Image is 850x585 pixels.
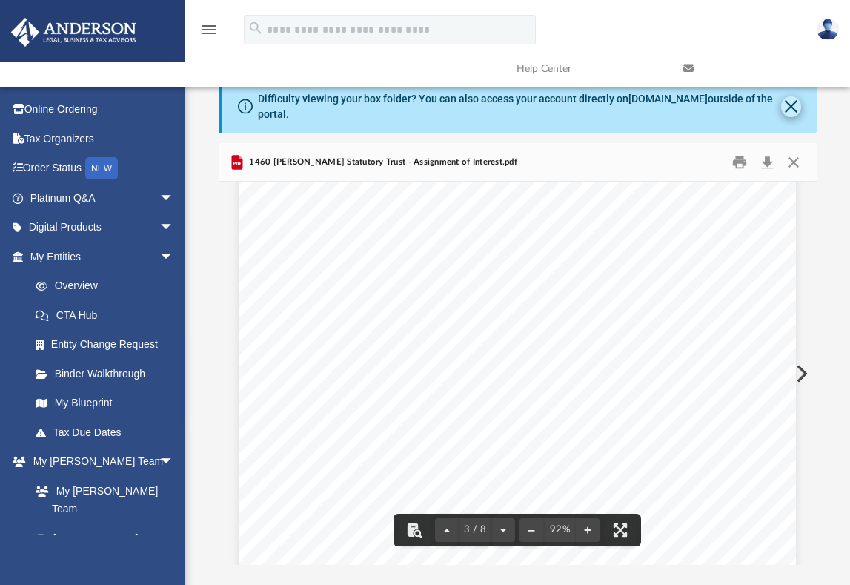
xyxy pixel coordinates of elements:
[10,183,196,213] a: Platinum Q&Aarrow_drop_down
[321,206,382,217] span: [US_STATE].
[604,514,637,546] button: Enter fullscreen
[85,157,118,179] div: NEW
[21,523,189,571] a: [PERSON_NAME] System
[200,21,218,39] i: menu
[10,242,196,271] a: My Entitiesarrow_drop_down
[159,183,189,214] span: arrow_drop_down
[576,514,600,546] button: Zoom in
[21,271,196,301] a: Overview
[10,95,196,125] a: Online Ordering
[781,96,801,117] button: Close
[21,389,189,418] a: My Blueprint
[321,194,714,205] span: 2010 to 3D Vision Holdings, LLC a limited liability company formed under the laws of
[435,514,459,546] button: Previous page
[754,151,780,173] button: Download
[10,213,196,242] a: Digital Productsarrow_drop_down
[628,93,708,105] a: [DOMAIN_NAME]
[321,231,435,242] span: 3D Vision Holdings, LLC
[321,181,830,192] span: La [PERSON_NAME] and [PERSON_NAME], Trustees of the De La [PERSON_NAME] Family Trust dated [DATE],
[21,417,196,447] a: Tax Due Dates
[7,18,141,47] img: Anderson Advisors Platinum Portal
[725,151,754,173] button: Print
[159,447,189,477] span: arrow_drop_down
[459,514,491,546] button: 3 / 8
[321,282,485,294] span: ______________________________
[21,476,182,523] a: My [PERSON_NAME] Team
[219,182,817,564] div: Document Viewer
[219,182,817,564] div: File preview
[519,514,543,546] button: Zoom out
[21,330,196,360] a: Entity Change Request
[21,300,196,330] a: CTA Hub
[784,353,817,394] button: Next File
[246,156,517,169] span: 1460 [PERSON_NAME] Statutory Trust - Assignment of Interest.pdf
[248,20,264,36] i: search
[10,153,196,184] a: Order StatusNEW
[219,143,817,565] div: Preview
[780,151,807,173] button: Close
[21,359,196,389] a: Binder Walkthrough
[505,39,672,98] a: Help Center
[10,447,189,477] a: My [PERSON_NAME] Teamarrow_drop_down
[459,525,491,535] span: 3 / 8
[159,213,189,243] span: arrow_drop_down
[200,28,218,39] a: menu
[491,514,515,546] button: Next page
[543,525,576,535] div: Current zoom level
[10,124,196,153] a: Tax Organizers
[398,514,431,546] button: Toggle findbar
[321,294,576,305] span: By: [PERSON_NAME] [PERSON_NAME] as its Manager
[817,19,839,40] img: User Pic
[159,242,189,272] span: arrow_drop_down
[258,91,782,122] div: Difficulty viewing your box folder? You can also access your account directly on outside of the p...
